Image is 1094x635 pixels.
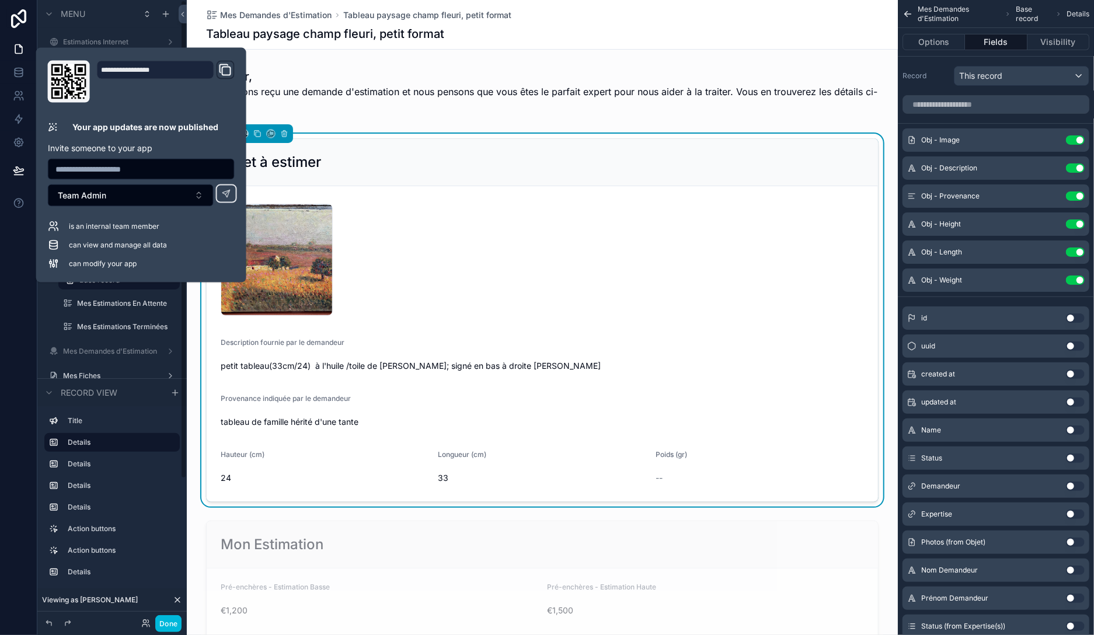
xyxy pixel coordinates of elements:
[921,313,927,323] span: id
[221,153,321,172] h2: Objet à estimer
[68,438,170,447] label: Details
[954,66,1089,86] button: This record
[97,61,235,103] div: Domain and Custom Link
[921,135,960,145] span: Obj - Image
[68,524,170,533] label: Action buttons
[921,219,961,229] span: Obj - Height
[61,8,85,20] span: Menu
[69,240,167,250] span: can view and manage all data
[72,121,218,133] p: Your app updates are now published
[921,538,985,547] span: Photos (from Objet)
[63,37,156,47] label: Estimations Internet
[221,472,429,484] span: 24
[921,566,978,575] span: Nom Demandeur
[1067,9,1089,19] span: Details
[656,450,687,459] span: Poids (gr)
[921,369,955,379] span: created at
[63,347,157,356] label: Mes Demandes d'Estimation
[77,322,173,332] label: Mes Estimations Terminées
[921,453,942,463] span: Status
[37,406,187,593] div: scrollable content
[221,338,344,347] span: Description fournie par le demandeur
[68,416,170,425] label: Title
[918,5,1000,23] span: Mes Demandes d'Estimation
[221,450,264,459] span: Hauteur (cm)
[42,595,138,605] span: Viewing as [PERSON_NAME]
[921,247,962,257] span: Obj - Length
[58,190,106,201] span: Team Admin
[965,34,1027,50] button: Fields
[220,9,332,21] span: Mes Demandes d'Estimation
[48,184,214,207] button: Select Button
[69,259,137,268] span: can modify your app
[48,142,235,154] p: Invite someone to your app
[921,510,952,519] span: Expertise
[656,472,663,484] span: --
[959,70,1002,82] span: This record
[221,360,864,372] span: petit tableau(33cm/24) à l'huile /toile de [PERSON_NAME]; signé en bas à droite [PERSON_NAME]
[206,9,332,21] a: Mes Demandes d'Estimation
[68,481,170,490] label: Details
[921,275,962,285] span: Obj - Weight
[61,387,117,399] span: Record view
[68,503,170,512] label: Details
[921,594,988,603] span: Prénom Demandeur
[63,371,156,381] label: Mes Fiches
[69,222,159,231] span: is an internal team member
[68,567,170,577] label: Details
[68,546,170,555] label: Action buttons
[1016,5,1051,23] span: Base record
[1027,34,1089,50] button: Visibility
[921,425,941,435] span: Name
[921,163,977,173] span: Obj - Description
[921,397,956,407] span: updated at
[77,299,173,308] label: Mes Estimations En Attente
[903,71,949,81] label: Record
[68,459,170,469] label: Details
[921,191,980,201] span: Obj - Provenance
[903,34,965,50] button: Options
[343,9,511,21] a: Tableau paysage champ fleuri, petit format
[921,482,960,491] span: Demandeur
[221,394,351,403] span: Provenance indiquée par le demandeur
[221,416,864,428] span: tableau de famille hérité d'une tante
[206,26,444,42] h1: Tableau paysage champ fleuri, petit format
[438,472,647,484] span: 33
[921,341,935,351] span: uuid
[155,615,182,632] button: Done
[438,450,487,459] span: Longueur (cm)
